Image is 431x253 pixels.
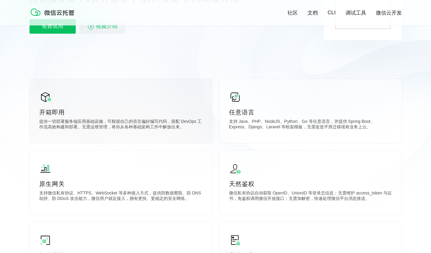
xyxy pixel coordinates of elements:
[39,108,202,116] p: 开箱即用
[229,180,392,188] p: 天然鉴权
[30,6,78,18] img: 微信云托管
[308,9,318,16] a: 文档
[30,14,78,19] a: 微信云托管
[96,19,118,34] span: 视频介绍
[346,9,366,16] a: 调试工具
[39,119,202,131] p: 提供一切部署服务端应用基础设施，可根据自己的语言偏好编写代码，搭配 DevOps 工作流高效构建和部署。无需运维管理，将你从各种基础架构工作中解放出来。
[376,9,402,16] a: 微信云开发
[328,10,335,16] a: CLI
[229,108,392,116] p: 任意语言
[229,119,392,131] p: 支持 Java、PHP、NodeJS、Python、Go 等任意语言，并提供 Spring Boot、Express、Django、Laravel 等框架模板，无需改造平滑迁移现有业务上云。
[87,23,95,30] img: video_play.svg
[39,191,202,203] p: 支持微信私有协议、HTTPS、WebSocket 等多种接入方式，提供防数据爬取、防 DNS 劫持、防 DDoS 攻击能力，微信用户就近接入，拥有更快、更稳定的安全网络。
[39,180,202,188] p: 原生网关
[287,9,298,16] a: 社区
[229,191,392,203] p: 微信私有协议自动获取 OpenID、UnionID 等登录态信息；无需维护 access_token 与证书，免鉴权调用微信开放接口；无需加解密，快速处理微信平台消息推送。
[30,19,76,34] p: 免费试用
